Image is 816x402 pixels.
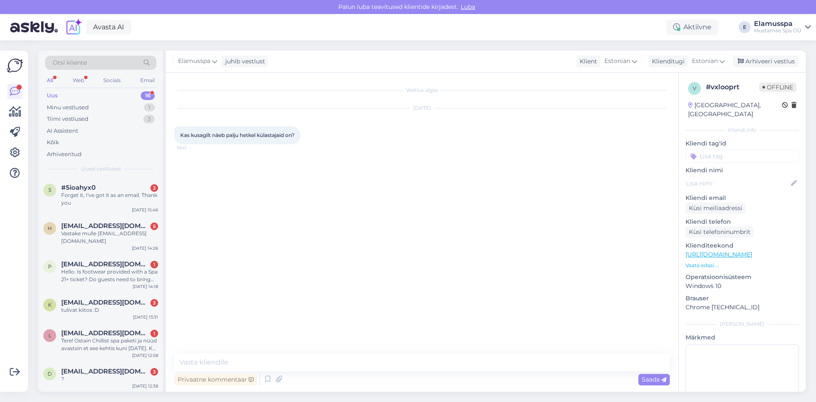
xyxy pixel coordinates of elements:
[47,138,59,147] div: Kõik
[132,245,158,251] div: [DATE] 14:26
[53,58,87,67] span: Otsi kliente
[150,184,158,192] div: 3
[692,57,718,66] span: Estonian
[48,371,52,377] span: d
[47,150,82,159] div: Arhiveeritud
[47,115,88,123] div: Tiimi vestlused
[686,194,799,202] p: Kliendi email
[174,86,670,94] div: Vestlus algas
[150,261,158,268] div: 1
[132,207,158,213] div: [DATE] 15:46
[150,330,158,337] div: 1
[693,85,696,91] span: v
[133,314,158,320] div: [DATE] 13:31
[48,263,52,270] span: p
[139,75,156,86] div: Email
[222,57,265,66] div: juhib vestlust
[686,241,799,250] p: Klienditeekond
[180,132,295,138] span: Kas kusagilt näeb palju hetkel külastajaid on?
[686,202,746,214] div: Küsi meiliaadressi
[706,82,759,92] div: # vxlooprt
[686,320,799,328] div: [PERSON_NAME]
[759,83,796,92] span: Offline
[686,303,799,312] p: Chrome [TECHNICAL_ID]
[686,179,789,188] input: Lisa nimi
[132,383,158,389] div: [DATE] 12:38
[61,260,150,268] span: paulneilly91@gmail.com
[47,127,78,135] div: AI Assistent
[61,375,158,383] div: ?
[144,103,155,112] div: 1
[48,302,52,308] span: k
[150,368,158,376] div: 3
[48,332,51,339] span: l
[739,21,751,33] div: E
[61,299,150,306] span: korideko1@gmail.com
[45,75,55,86] div: All
[61,268,158,283] div: Hello. Is footwear provided with a Spa 21+ ticket? Do guests need to bring their own?
[686,262,799,269] p: Vaata edasi ...
[649,57,685,66] div: Klienditugi
[686,294,799,303] p: Brauser
[754,20,811,34] a: ElamusspaMustamäe Spa OÜ
[141,91,155,100] div: 16
[71,75,86,86] div: Web
[61,368,150,375] span: damijaresledezma@gmail.com
[61,191,158,207] div: Forget it, I've got it as an email. Thank you
[61,222,150,230] span: heliseliise@mail.ee
[686,217,799,226] p: Kliendi telefon
[686,333,799,342] p: Märkmed
[65,18,82,36] img: explore-ai
[686,282,799,291] p: Windows 10
[604,57,630,66] span: Estonian
[61,329,150,337] span: liana.lember@gmail.com
[61,306,158,314] div: tulivat kiitos :D
[174,374,257,385] div: Privaatne kommentaar
[174,104,670,112] div: [DATE]
[61,184,96,191] span: #5ioahyx0
[61,230,158,245] div: Vastake mulle [EMAIL_ADDRESS][DOMAIN_NAME]
[102,75,122,86] div: Socials
[642,376,666,383] span: Saada
[150,222,158,230] div: 5
[754,27,802,34] div: Mustamäe Spa OÜ
[47,103,89,112] div: Minu vestlused
[686,251,752,258] a: [URL][DOMAIN_NAME]
[48,225,52,231] span: h
[61,337,158,352] div: Tere! Ostain Chillist spa paketi ja nüüd avastsin et see kehtis kuni [DATE]. Kas ma ei saa enam k...
[733,56,798,67] div: Arhiveeri vestlus
[686,226,754,238] div: Küsi telefoninumbrit
[576,57,597,66] div: Klient
[7,57,23,74] img: Askly Logo
[686,150,799,163] input: Lisa tag
[458,3,478,11] span: Luba
[686,139,799,148] p: Kliendi tag'id
[86,20,131,34] a: Avasta AI
[150,299,158,307] div: 3
[132,352,158,359] div: [DATE] 12:58
[81,165,121,173] span: Uued vestlused
[178,57,210,66] span: Elamusspa
[686,126,799,134] div: Kliendi info
[177,145,209,151] span: 19:41
[686,166,799,175] p: Kliendi nimi
[48,187,51,193] span: 5
[666,20,718,35] div: Aktiivne
[686,273,799,282] p: Operatsioonisüsteem
[754,20,802,27] div: Elamusspa
[143,115,155,123] div: 3
[47,91,58,100] div: Uus
[688,101,782,119] div: [GEOGRAPHIC_DATA], [GEOGRAPHIC_DATA]
[133,283,158,290] div: [DATE] 14:18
